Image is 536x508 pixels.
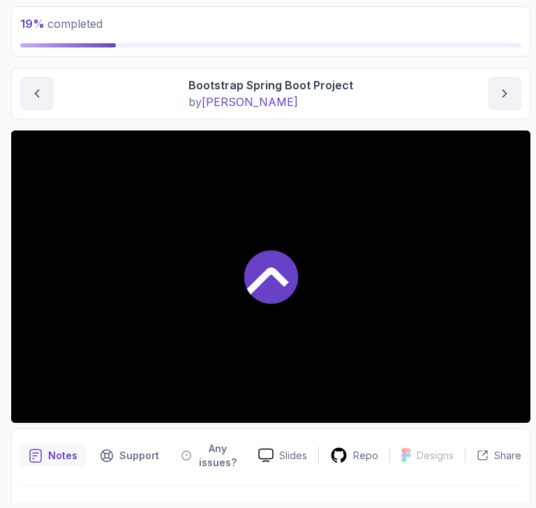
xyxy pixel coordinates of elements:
[197,442,239,470] p: Any issues?
[279,449,307,463] p: Slides
[202,95,298,109] span: [PERSON_NAME]
[319,447,389,464] a: Repo
[188,77,353,94] p: Bootstrap Spring Boot Project
[353,449,378,463] p: Repo
[417,449,454,463] p: Designs
[20,77,54,110] button: previous content
[247,448,318,463] a: Slides
[48,449,77,463] p: Notes
[494,449,521,463] p: Share
[20,17,103,31] span: completed
[20,438,86,474] button: notes button
[20,17,45,31] span: 19 %
[188,94,353,110] p: by
[488,77,521,110] button: next content
[91,438,167,474] button: Support button
[173,438,247,474] button: Feedback button
[119,449,159,463] p: Support
[465,449,521,463] button: Share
